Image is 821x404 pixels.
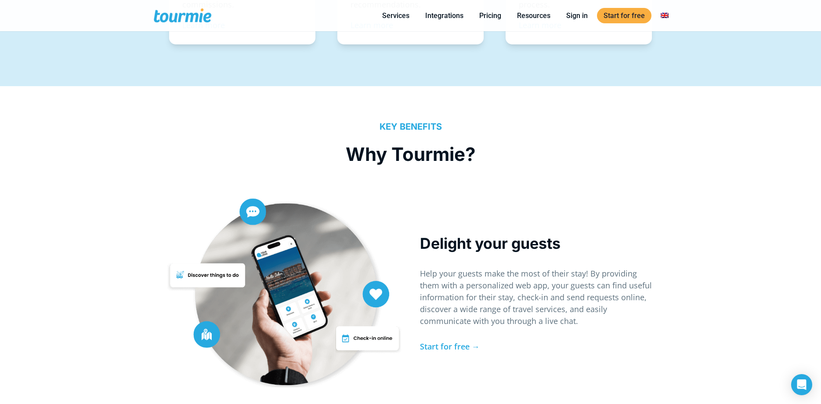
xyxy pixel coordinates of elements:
a: Sign in [560,10,594,21]
a: Start for free → [420,341,480,352]
a: Start for free [597,8,651,23]
span: Why Tourmie? [346,143,476,165]
p: Delight your guests [420,233,654,253]
a: Integrations [419,10,470,21]
a: Resources [510,10,557,21]
p: Help your guests make the most of their stay! By providing them with a personalized web app, your... [420,268,654,327]
a: Pricing [473,10,508,21]
h5: KEY BENEFITS [154,121,668,132]
div: Open Intercom Messenger [791,374,812,395]
a: Services [376,10,416,21]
